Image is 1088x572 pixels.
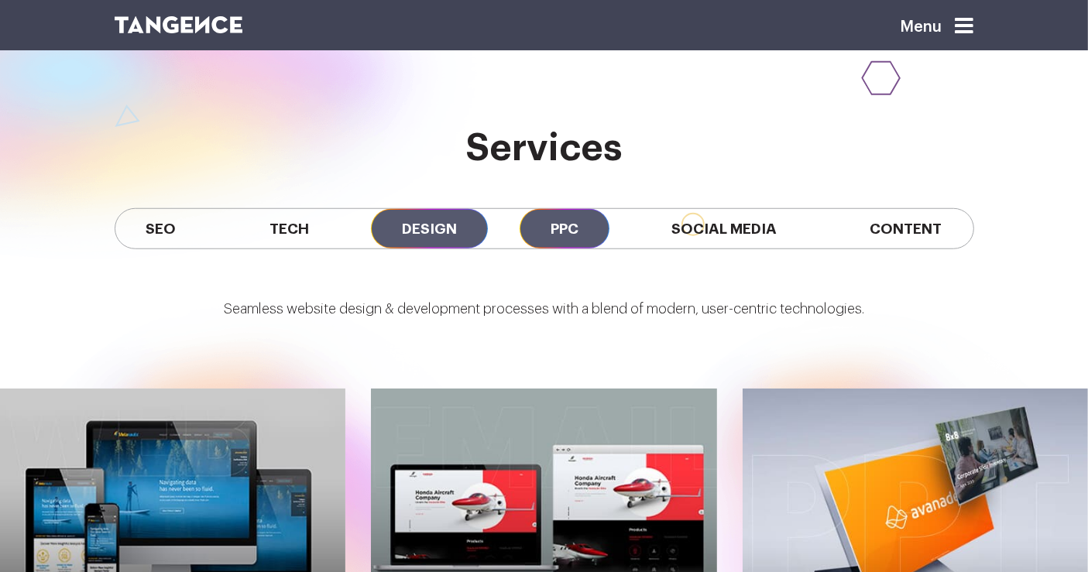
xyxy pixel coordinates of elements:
span: Design [371,209,488,248]
span: Tech [239,209,340,248]
img: logo SVG [115,16,243,33]
span: Content [839,209,973,248]
span: Social Media [640,209,808,248]
span: SEO [115,209,208,248]
span: PPC [520,209,609,248]
h2: services [115,128,974,170]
